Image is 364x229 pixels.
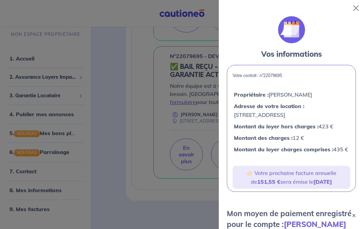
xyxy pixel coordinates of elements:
[234,102,349,119] p: [STREET_ADDRESS]
[351,3,361,14] button: Close
[234,133,349,142] p: 12 €
[351,212,357,219] button: ×
[257,178,280,185] strong: 151,55 €
[234,134,293,141] strong: Montant des charges :
[234,103,304,109] strong: Adresse de votre location :
[261,49,322,59] strong: Vos informations
[235,169,347,186] p: 👉🏻 Votre prochaine facture annuelle de sera émise le
[234,122,349,131] p: 423 €
[234,90,349,99] p: [PERSON_NAME]
[234,145,349,154] p: 435 €
[234,146,333,153] strong: Montant du loyer charges comprises :
[278,16,305,43] img: illu_calendar.svg
[233,73,350,78] p: Votre contrat : n°22079695
[313,178,332,185] strong: [DATE]
[234,123,318,130] strong: Montant du loyer hors charges :
[234,91,269,98] strong: Propriétaire :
